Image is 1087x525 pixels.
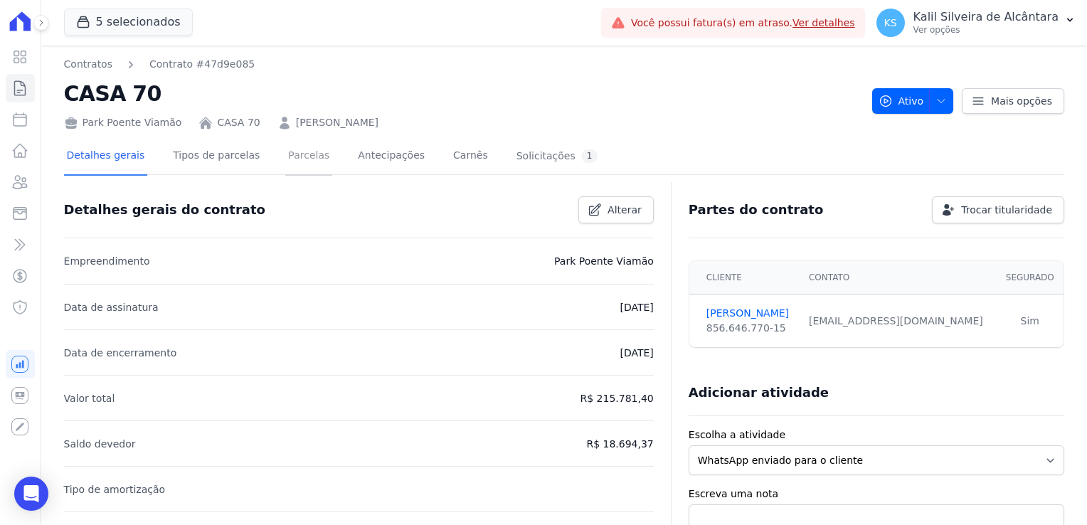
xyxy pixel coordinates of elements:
div: Park Poente Viamão [64,115,182,130]
a: Tipos de parcelas [170,138,263,176]
div: Open Intercom Messenger [14,477,48,511]
p: R$ 18.694,37 [586,435,653,452]
p: Kalil Silveira de Alcântara [913,10,1059,24]
div: [EMAIL_ADDRESS][DOMAIN_NAME] [809,314,988,329]
p: Park Poente Viamão [554,253,654,270]
h3: Detalhes gerais do contrato [64,201,265,218]
p: [DATE] [620,299,653,316]
p: Empreendimento [64,253,150,270]
a: [PERSON_NAME] [296,115,378,130]
a: Ver detalhes [792,17,855,28]
label: Escreva uma nota [689,487,1064,502]
a: Solicitações1 [514,138,601,176]
a: [PERSON_NAME] [706,306,792,321]
div: 856.646.770-15 [706,321,792,336]
a: Mais opções [962,88,1064,114]
button: KS Kalil Silveira de Alcântara Ver opções [865,3,1087,43]
p: Ver opções [913,24,1059,36]
nav: Breadcrumb [64,57,861,72]
a: Contratos [64,57,112,72]
th: Segurado [997,261,1064,295]
p: Data de encerramento [64,344,177,361]
span: Mais opções [991,94,1052,108]
p: Data de assinatura [64,299,159,316]
button: Ativo [872,88,954,114]
label: Escolha a atividade [689,428,1064,442]
span: Você possui fatura(s) em atraso. [631,16,855,31]
p: [DATE] [620,344,653,361]
p: Tipo de amortização [64,481,166,498]
nav: Breadcrumb [64,57,255,72]
p: R$ 215.781,40 [580,390,654,407]
a: Carnês [450,138,491,176]
button: 5 selecionados [64,9,193,36]
th: Contato [800,261,997,295]
a: Antecipações [355,138,428,176]
a: CASA 70 [217,115,260,130]
span: KS [884,18,897,28]
p: Saldo devedor [64,435,136,452]
div: Solicitações [516,149,598,163]
h3: Adicionar atividade [689,384,829,401]
p: Valor total [64,390,115,407]
span: Alterar [608,203,642,217]
h2: CASA 70 [64,78,861,110]
a: Alterar [578,196,654,223]
span: Trocar titularidade [961,203,1052,217]
h3: Partes do contrato [689,201,824,218]
th: Cliente [689,261,800,295]
a: Contrato #47d9e085 [149,57,255,72]
a: Detalhes gerais [64,138,148,176]
td: Sim [997,295,1064,348]
span: Ativo [879,88,924,114]
a: Parcelas [285,138,332,176]
a: Trocar titularidade [932,196,1064,223]
div: 1 [581,149,598,163]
